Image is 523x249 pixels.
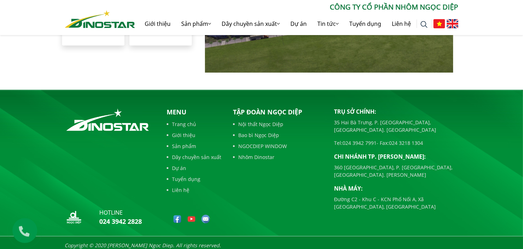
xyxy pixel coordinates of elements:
[387,12,417,35] a: Liên hệ
[65,208,83,226] img: logo_nd_footer
[65,9,135,28] a: Nhôm Dinostar
[334,184,458,193] p: Nhà máy:
[167,131,222,139] a: Giới thiệu
[167,164,222,172] a: Dự án
[285,12,312,35] a: Dự án
[135,2,458,12] p: CÔNG TY CỔ PHẦN NHÔM NGỌC DIỆP
[334,152,458,161] p: Chi nhánh TP. [PERSON_NAME]:
[312,12,344,35] a: Tin tức
[176,12,217,35] a: Sản phẩm
[167,107,222,117] p: Menu
[233,131,324,139] a: Bao bì Ngọc Diệp
[433,19,445,28] img: Tiếng Việt
[447,19,458,28] img: English
[344,12,387,35] a: Tuyển dụng
[167,120,222,128] a: Trang chủ
[167,142,222,150] a: Sản phẩm
[334,164,458,179] p: 360 [GEOGRAPHIC_DATA], P. [GEOGRAPHIC_DATA], [GEOGRAPHIC_DATA]. [PERSON_NAME]
[334,107,458,116] p: Trụ sở chính:
[167,186,222,194] a: Liên hệ
[167,175,222,183] a: Tuyển dụng
[100,208,142,217] p: hotline
[233,153,324,161] a: Nhôm Dinostar
[334,139,458,147] p: Tel: - Fax:
[100,217,142,226] a: 024 3942 2828
[65,242,221,249] i: Copyright © 2020 [PERSON_NAME] Ngoc Diep. All rights reserved.
[217,12,285,35] a: Dây chuyền sản xuất
[233,120,324,128] a: Nội thất Ngọc Diệp
[167,153,222,161] a: Dây chuyền sản xuất
[65,107,150,132] img: logo_footer
[421,21,428,28] img: search
[343,140,377,146] a: 024 3942 7991
[334,119,458,134] p: 35 Hai Bà Trưng, P. [GEOGRAPHIC_DATA], [GEOGRAPHIC_DATA]. [GEOGRAPHIC_DATA]
[334,196,458,210] p: Đường C2 - Khu C - KCN Phố Nối A, Xã [GEOGRAPHIC_DATA], [GEOGRAPHIC_DATA]
[140,12,176,35] a: Giới thiệu
[389,140,423,146] a: 024 3218 1304
[233,107,324,117] p: Tập đoàn Ngọc Diệp
[65,10,135,28] img: Nhôm Dinostar
[233,142,324,150] a: NGOCDIEP WINDOW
